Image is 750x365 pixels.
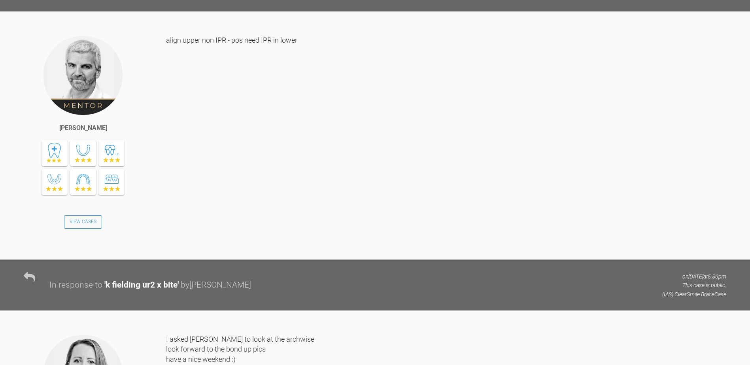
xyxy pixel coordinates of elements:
[181,278,251,292] div: by [PERSON_NAME]
[49,278,102,292] div: In response to
[64,215,102,229] a: View Cases
[662,281,726,290] p: This case is public.
[59,123,107,133] div: [PERSON_NAME]
[43,35,123,116] img: Ross Hobson
[662,272,726,281] p: on [DATE] at 5:56pm
[104,278,179,292] div: ' k fielding ur2 x bite '
[662,290,726,299] p: (IAS) ClearSmile Brace Case
[166,35,726,248] div: align upper non IPR - pos need IPR in lower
